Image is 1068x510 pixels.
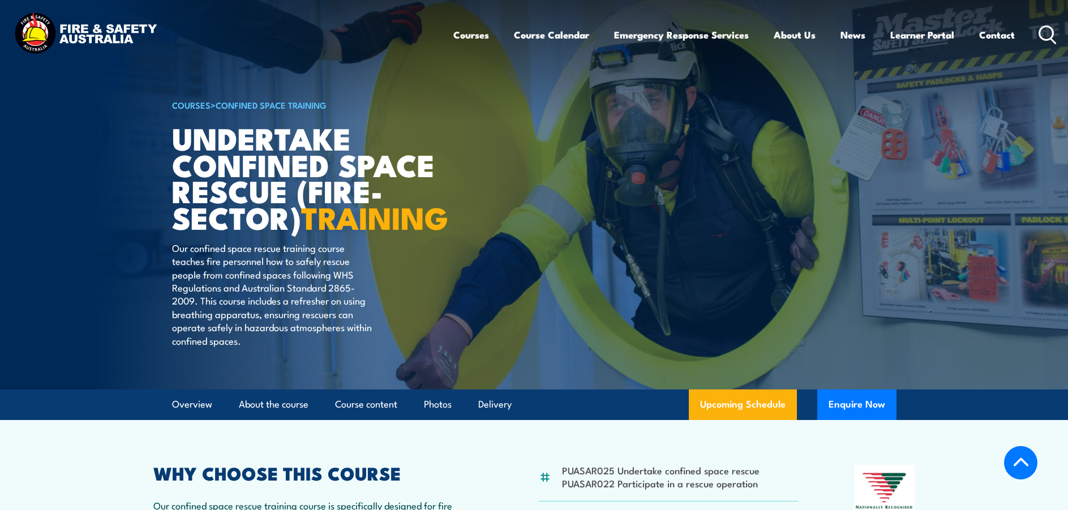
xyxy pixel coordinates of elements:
[172,241,379,347] p: Our confined space rescue training course teaches fire personnel how to safely rescue people from...
[890,20,954,50] a: Learner Portal
[514,20,589,50] a: Course Calendar
[562,477,760,490] li: PUASAR022 Participate in a rescue operation
[478,389,512,419] a: Delivery
[153,465,484,481] h2: WHY CHOOSE THIS COURSE
[172,98,452,112] h6: >
[335,389,397,419] a: Course content
[774,20,816,50] a: About Us
[424,389,452,419] a: Photos
[453,20,489,50] a: Courses
[172,389,212,419] a: Overview
[817,389,897,420] button: Enquire Now
[239,389,308,419] a: About the course
[614,20,749,50] a: Emergency Response Services
[562,464,760,477] li: PUASAR025 Undertake confined space rescue
[979,20,1015,50] a: Contact
[216,98,327,111] a: Confined Space Training
[840,20,865,50] a: News
[689,389,797,420] a: Upcoming Schedule
[301,193,448,240] strong: TRAINING
[172,98,211,111] a: COURSES
[172,125,452,230] h1: Undertake Confined Space Rescue (Fire-Sector)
